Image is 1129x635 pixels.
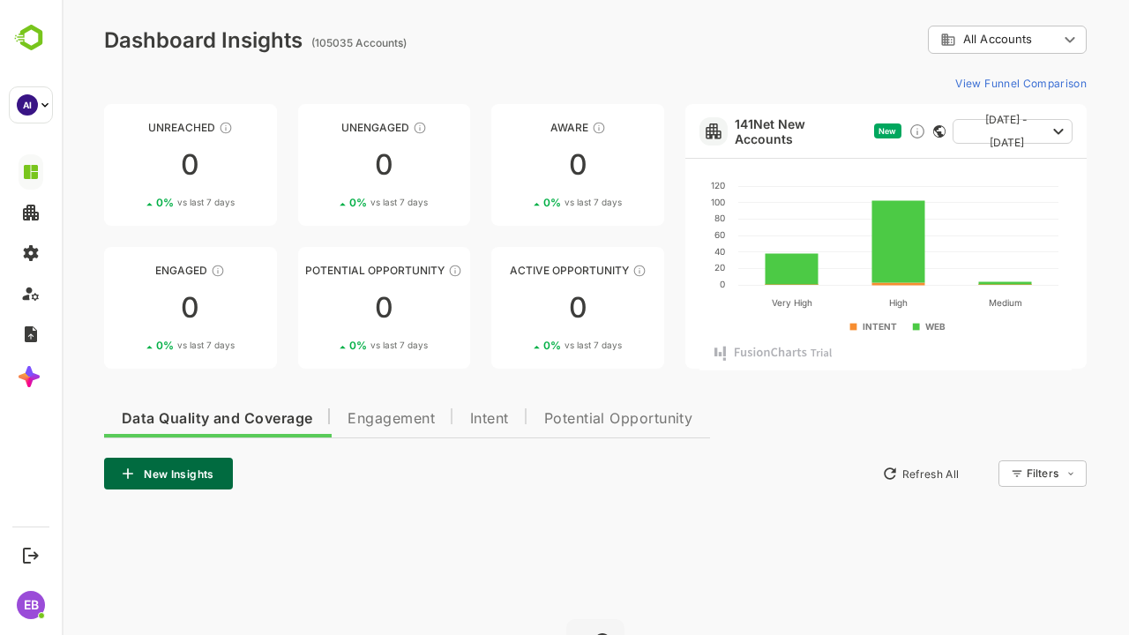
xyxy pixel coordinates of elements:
[653,262,663,273] text: 20
[250,36,350,49] ag: (105035 Accounts)
[879,32,997,48] div: All Accounts
[42,27,241,53] div: Dashboard Insights
[963,458,1025,489] div: Filters
[658,279,663,289] text: 0
[42,247,215,369] a: EngagedThese accounts are warm, further nurturing would qualify them to MQAs00%vs last 7 days
[309,339,366,352] span: vs last 7 days
[309,196,366,209] span: vs last 7 days
[386,264,400,278] div: These accounts are MQAs and can be passed on to Inside Sales
[17,591,45,619] div: EB
[430,151,602,179] div: 0
[901,33,970,46] span: All Accounts
[236,294,409,322] div: 0
[42,104,215,226] a: UnreachedThese accounts have not been engaged with for a defined time period00%vs last 7 days
[236,247,409,369] a: Potential OpportunityThese accounts are MQAs and can be passed on to Inside Sales00%vs last 7 days
[847,123,864,140] div: Discover new ICP-fit accounts showing engagement — via intent surges, anonymous website visits, L...
[673,116,805,146] a: 141Net New Accounts
[236,264,409,277] div: Potential Opportunity
[653,246,663,257] text: 40
[94,339,173,352] div: 0 %
[42,264,215,277] div: Engaged
[503,196,560,209] span: vs last 7 days
[653,229,663,240] text: 60
[236,104,409,226] a: UnengagedThese accounts have not shown enough engagement and need nurturing00%vs last 7 days
[408,412,447,426] span: Intent
[60,412,250,426] span: Data Quality and Coverage
[351,121,365,135] div: These accounts have not shown enough engagement and need nurturing
[927,297,961,308] text: Medium
[430,121,602,134] div: Aware
[430,264,602,277] div: Active Opportunity
[905,108,984,154] span: [DATE] - [DATE]
[42,294,215,322] div: 0
[19,543,42,567] button: Logout
[886,69,1025,97] button: View Funnel Comparison
[288,196,366,209] div: 0 %
[42,121,215,134] div: Unreached
[116,339,173,352] span: vs last 7 days
[653,213,663,223] text: 80
[157,121,171,135] div: These accounts have not been engaged with for a defined time period
[430,104,602,226] a: AwareThese accounts have just entered the buying cycle and need further nurturing00%vs last 7 days
[236,151,409,179] div: 0
[482,339,560,352] div: 0 %
[871,125,884,138] div: This card does not support filter and segments
[530,121,544,135] div: These accounts have just entered the buying cycle and need further nurturing
[827,297,846,309] text: High
[649,197,663,207] text: 100
[710,297,751,309] text: Very High
[9,21,54,55] img: BambooboxLogoMark.f1c84d78b4c51b1a7b5f700c9845e183.svg
[866,23,1025,57] div: All Accounts
[482,196,560,209] div: 0 %
[482,412,632,426] span: Potential Opportunity
[288,339,366,352] div: 0 %
[17,94,38,116] div: AI
[891,119,1011,144] button: [DATE] - [DATE]
[286,412,373,426] span: Engagement
[236,121,409,134] div: Unengaged
[149,264,163,278] div: These accounts are warm, further nurturing would qualify them to MQAs
[503,339,560,352] span: vs last 7 days
[94,196,173,209] div: 0 %
[571,264,585,278] div: These accounts have open opportunities which might be at any of the Sales Stages
[965,467,997,480] div: Filters
[116,196,173,209] span: vs last 7 days
[817,126,834,136] span: New
[42,151,215,179] div: 0
[649,180,663,190] text: 120
[430,294,602,322] div: 0
[812,459,905,488] button: Refresh All
[430,247,602,369] a: Active OpportunityThese accounts have open opportunities which might be at any of the Sales Stage...
[42,458,171,489] button: New Insights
